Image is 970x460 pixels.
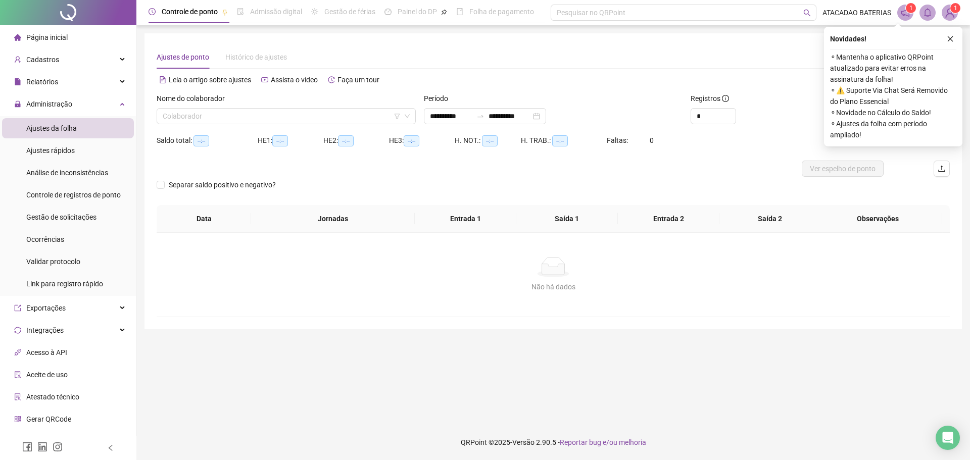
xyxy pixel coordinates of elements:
[830,85,956,107] span: ⚬ ⚠️ Suporte Via Chat Será Removido do Plano Essencial
[830,118,956,140] span: ⚬ Ajustes da folha com período ampliado!
[14,78,21,85] span: file
[813,205,942,233] th: Observações
[26,258,80,266] span: Validar protocolo
[14,34,21,41] span: home
[398,8,437,16] span: Painel do DP
[821,213,934,224] span: Observações
[947,35,954,42] span: close
[149,8,156,15] span: clock-circle
[162,8,218,16] span: Controle de ponto
[26,146,75,155] span: Ajustes rápidos
[469,8,534,16] span: Folha de pagamento
[26,348,67,356] span: Acesso à API
[26,280,103,288] span: Link para registro rápido
[26,213,96,221] span: Gestão de solicitações
[404,135,419,146] span: --:--
[222,9,228,15] span: pushpin
[607,136,629,144] span: Faltas:
[26,78,58,86] span: Relatórios
[476,112,484,120] span: swap-right
[258,135,323,146] div: HE 1:
[324,8,375,16] span: Gestão de férias
[950,3,960,13] sup: Atualize o seu contato no menu Meus Dados
[169,76,251,84] span: Leia o artigo sobre ajustes
[311,8,318,15] span: sun
[802,161,884,177] button: Ver espelho de ponto
[26,415,71,423] span: Gerar QRCode
[552,135,568,146] span: --:--
[14,416,21,423] span: qrcode
[954,5,957,12] span: 1
[722,95,729,102] span: info-circle
[251,205,415,233] th: Jornadas
[169,281,938,292] div: Não há dados
[938,165,946,173] span: upload
[719,205,821,233] th: Saída 2
[26,100,72,108] span: Administração
[560,438,646,446] span: Reportar bug e/ou melhoria
[455,135,521,146] div: H. NOT.:
[26,124,77,132] span: Ajustes da folha
[22,442,32,452] span: facebook
[830,107,956,118] span: ⚬ Novidade no Cálculo do Saldo!
[14,100,21,108] span: lock
[906,3,916,13] sup: 1
[193,135,209,146] span: --:--
[404,113,410,119] span: down
[26,235,64,243] span: Ocorrências
[26,393,79,401] span: Atestado técnico
[26,371,68,379] span: Aceite de uso
[424,93,455,104] label: Período
[157,135,258,146] div: Saldo total:
[26,33,68,41] span: Página inicial
[830,52,956,85] span: ⚬ Mantenha o aplicativo QRPoint atualizado para evitar erros na assinatura da folha!
[14,304,21,312] span: export
[394,113,400,119] span: filter
[165,179,280,190] span: Separar saldo positivo e negativo?
[338,135,354,146] span: --:--
[456,8,463,15] span: book
[901,8,910,17] span: notification
[157,205,251,233] th: Data
[250,8,302,16] span: Admissão digital
[157,93,231,104] label: Nome do colaborador
[271,76,318,84] span: Assista o vídeo
[136,425,970,460] footer: QRPoint © 2025 - 2.90.5 -
[14,371,21,378] span: audit
[384,8,392,15] span: dashboard
[415,205,516,233] th: Entrada 1
[14,56,21,63] span: user-add
[618,205,719,233] th: Entrada 2
[909,5,913,12] span: 1
[237,8,244,15] span: file-done
[272,135,288,146] span: --:--
[936,426,960,450] div: Open Intercom Messenger
[159,76,166,83] span: file-text
[389,135,455,146] div: HE 3:
[26,56,59,64] span: Cadastros
[53,442,63,452] span: instagram
[521,135,607,146] div: H. TRAB.:
[26,326,64,334] span: Integrações
[225,53,287,61] span: Histórico de ajustes
[691,93,729,104] span: Registros
[512,438,535,446] span: Versão
[942,5,957,20] img: 76675
[14,393,21,400] span: solution
[14,327,21,334] span: sync
[516,205,618,233] th: Saída 1
[441,9,447,15] span: pushpin
[261,76,268,83] span: youtube
[337,76,379,84] span: Faça um tour
[26,191,121,199] span: Controle de registros de ponto
[37,442,47,452] span: linkedin
[803,9,811,17] span: search
[26,304,66,312] span: Exportações
[650,136,654,144] span: 0
[323,135,389,146] div: HE 2:
[157,53,209,61] span: Ajustes de ponto
[482,135,498,146] span: --:--
[476,112,484,120] span: to
[923,8,932,17] span: bell
[822,7,891,18] span: ATACADAO BATERIAS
